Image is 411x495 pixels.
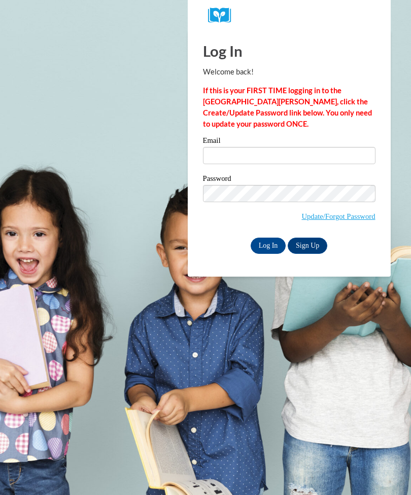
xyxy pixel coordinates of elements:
[288,238,327,254] a: Sign Up
[370,454,403,487] iframe: Button to launch messaging window
[203,137,375,147] label: Email
[208,8,238,23] img: Logo brand
[203,86,372,128] strong: If this is your FIRST TIME logging in to the [GEOGRAPHIC_DATA][PERSON_NAME], click the Create/Upd...
[301,212,375,220] a: Update/Forgot Password
[208,8,370,23] a: COX Campus
[251,238,286,254] input: Log In
[203,175,375,185] label: Password
[203,41,375,61] h1: Log In
[203,66,375,78] p: Welcome back!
